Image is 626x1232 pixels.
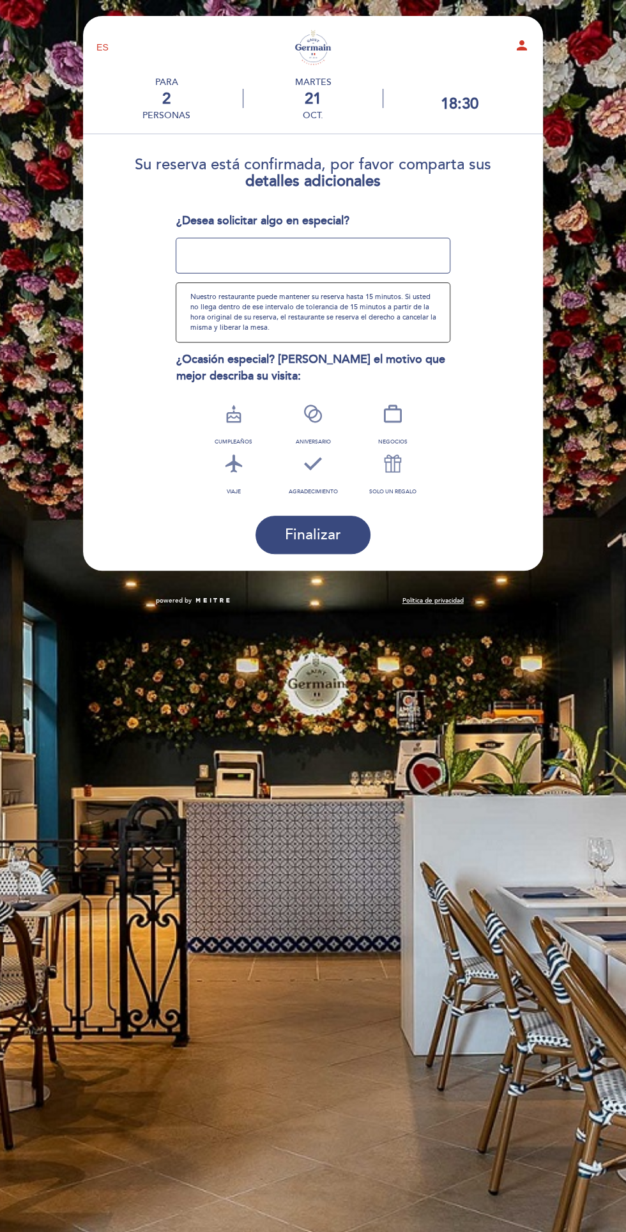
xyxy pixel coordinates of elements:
a: powered by [156,596,231,605]
span: Su reserva está confirmada, por favor comparta sus [135,155,491,174]
div: martes [243,77,382,88]
div: personas [142,110,190,121]
div: 21 [243,89,382,108]
span: SOLO UN REGALO [369,488,416,495]
span: ANIVERSARIO [296,438,331,445]
div: Nuestro restaurante puede mantener su reserva hasta 15 minutos. Si usted no llega dentro de ese i... [176,282,450,343]
b: detalles adicionales [245,172,381,190]
div: ¿Ocasión especial? [PERSON_NAME] el motivo que mejor describa su visita: [176,351,450,384]
span: CUMPLEAÑOS [215,438,252,445]
div: ¿Desea solicitar algo en especial? [176,213,450,229]
span: NEGOCIOS [378,438,407,445]
div: PARA [142,77,190,88]
span: AGRADECIMIENTO [289,488,338,495]
img: MEITRE [195,597,231,604]
div: oct. [243,110,382,121]
span: VIAJE [227,488,241,495]
i: person [514,38,530,53]
button: Finalizar [256,516,370,554]
span: Finalizar [285,526,341,544]
a: Saint [PERSON_NAME] - Alianza Francesa [233,30,393,65]
span: powered by [156,596,192,605]
div: 18:30 [441,95,478,113]
div: 2 [142,89,190,108]
a: Política de privacidad [402,596,464,605]
button: person [514,38,530,57]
